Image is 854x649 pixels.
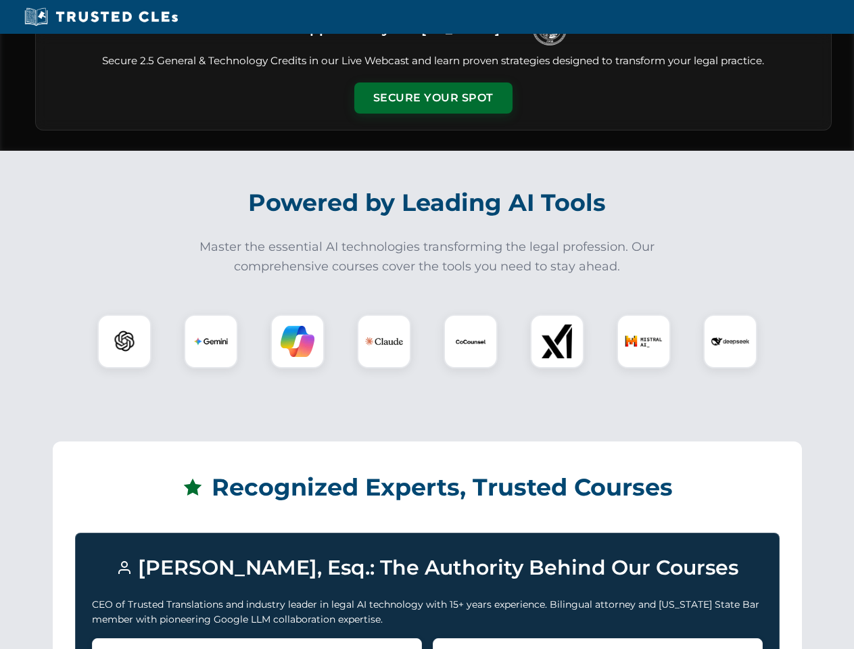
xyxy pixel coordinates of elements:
[357,314,411,368] div: Claude
[617,314,671,368] div: Mistral AI
[625,322,663,360] img: Mistral AI Logo
[97,314,151,368] div: ChatGPT
[52,53,815,69] p: Secure 2.5 General & Technology Credits in our Live Webcast and learn proven strategies designed ...
[92,597,763,627] p: CEO of Trusted Translations and industry leader in legal AI technology with 15+ years experience....
[703,314,757,368] div: DeepSeek
[191,237,664,277] p: Master the essential AI technologies transforming the legal profession. Our comprehensive courses...
[92,550,763,586] h3: [PERSON_NAME], Esq.: The Authority Behind Our Courses
[281,324,314,358] img: Copilot Logo
[444,314,498,368] div: CoCounsel
[540,324,574,358] img: xAI Logo
[194,324,228,358] img: Gemini Logo
[270,314,325,368] div: Copilot
[20,7,182,27] img: Trusted CLEs
[530,314,584,368] div: xAI
[53,179,802,226] h2: Powered by Leading AI Tools
[184,314,238,368] div: Gemini
[454,324,488,358] img: CoCounsel Logo
[711,322,749,360] img: DeepSeek Logo
[365,322,403,360] img: Claude Logo
[354,82,513,114] button: Secure Your Spot
[75,464,780,511] h2: Recognized Experts, Trusted Courses
[105,322,144,361] img: ChatGPT Logo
